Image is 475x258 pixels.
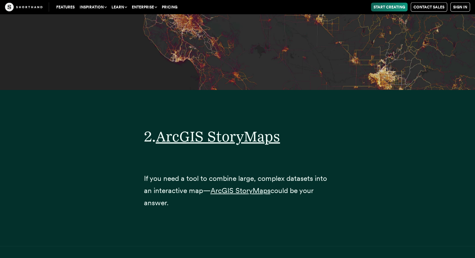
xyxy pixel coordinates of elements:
button: Learn [109,3,129,12]
button: Inspiration [77,3,109,12]
a: Features [54,3,77,12]
a: Pricing [159,3,180,12]
a: ArcGIS StoryMaps [156,128,280,145]
span: 2. [144,128,156,145]
a: Start Creating [371,3,408,12]
button: Enterprise [129,3,159,12]
img: The Craft [5,3,42,12]
span: could be your answer. [144,186,313,207]
span: If you need a tool to combine large, complex datasets into an interactive map— [144,174,327,195]
a: Contact Sales [411,2,447,12]
a: Sign in [450,2,470,12]
a: ArcGIS StoryMaps [210,186,270,195]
